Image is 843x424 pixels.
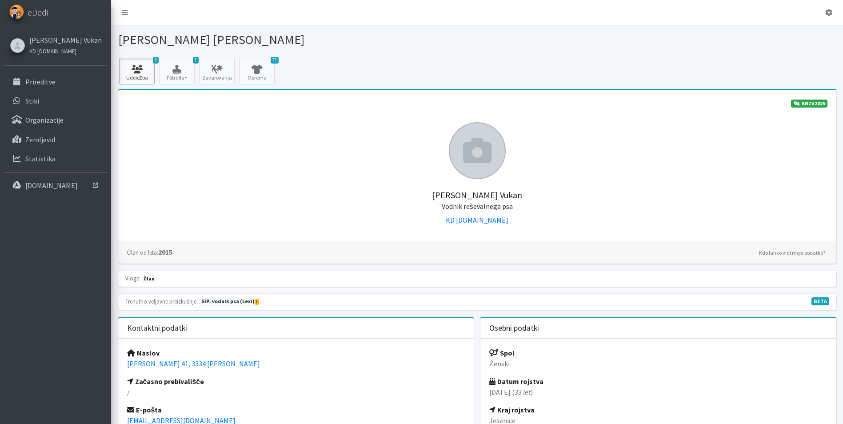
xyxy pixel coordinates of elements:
h3: Osebni podatki [489,324,539,333]
h1: [PERSON_NAME] [PERSON_NAME] [118,32,474,48]
span: 23 [271,57,279,64]
small: Trenutno veljavne preizkušnje: [125,298,198,305]
p: Stiki [25,96,39,105]
span: eDedi [28,6,48,19]
a: KD [DOMAIN_NAME] [29,45,102,56]
a: 23 Oprema [239,58,275,84]
p: Prireditve [25,77,56,86]
span: član [142,275,157,283]
a: [DOMAIN_NAME] [4,176,108,194]
a: Prireditve [4,73,108,91]
strong: Naslov [127,348,160,357]
span: V fazi razvoja [811,297,829,305]
small: Član od leta: [127,249,158,256]
p: Zemljevid [25,135,55,144]
small: Vodnik reševalnega psa [442,202,513,211]
img: eDedi [9,4,24,19]
strong: Začasno prebivališče [127,377,204,386]
span: Kmalu preteče [255,299,259,305]
p: Ženski [489,358,827,369]
a: Stiki [4,92,108,110]
h5: [PERSON_NAME] Vukan [127,179,827,211]
strong: Datum rojstva [489,377,543,386]
span: 1 [193,57,199,64]
span: Naslednja preizkušnja: jesen 2025 [199,297,261,306]
a: [PERSON_NAME] Vukan [29,35,102,45]
em: 33 let [515,388,531,396]
p: Statistika [25,154,56,163]
strong: E-pošta [127,405,162,414]
a: Zemljevid [4,131,108,148]
p: [DATE] ( ) [489,387,827,397]
strong: 2015 [127,248,172,256]
span: 9 [153,57,159,64]
a: Statistika [4,150,108,168]
button: 1 Potrdila [159,58,195,84]
a: 9 Udeležba [119,58,155,84]
a: Zavarovanja [199,58,235,84]
a: Organizacije [4,111,108,129]
a: KD [DOMAIN_NAME] [446,216,508,224]
p: Organizacije [25,116,64,124]
a: KNZV2025 [791,100,827,108]
small: KD [DOMAIN_NAME] [29,48,76,55]
small: Vloge: [125,275,140,282]
a: Kdo lahko vidi moje podatke? [757,248,827,258]
p: [DOMAIN_NAME] [25,181,78,190]
h3: Kontaktni podatki [127,324,187,333]
p: / [127,387,465,397]
a: [PERSON_NAME] 41, 3334 [PERSON_NAME] [127,359,260,368]
strong: Kraj rojstva [489,405,535,414]
strong: Spol [489,348,515,357]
